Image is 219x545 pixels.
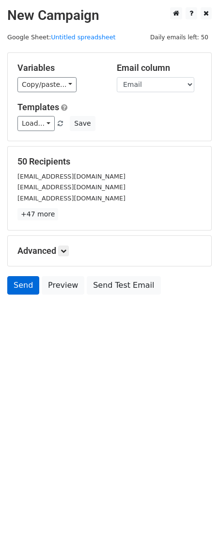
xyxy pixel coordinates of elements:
[147,32,212,43] span: Daily emails left: 50
[171,498,219,545] iframe: Chat Widget
[7,33,116,41] small: Google Sheet:
[17,195,125,202] small: [EMAIL_ADDRESS][DOMAIN_NAME]
[17,208,58,220] a: +47 more
[147,33,212,41] a: Daily emails left: 50
[17,246,202,256] h5: Advanced
[51,33,115,41] a: Untitled spreadsheet
[17,156,202,167] h5: 50 Recipients
[17,116,55,131] a: Load...
[87,276,160,295] a: Send Test Email
[17,173,125,180] small: [EMAIL_ADDRESS][DOMAIN_NAME]
[7,7,212,24] h2: New Campaign
[17,63,102,73] h5: Variables
[42,276,84,295] a: Preview
[17,102,59,112] a: Templates
[117,63,202,73] h5: Email column
[17,183,125,191] small: [EMAIL_ADDRESS][DOMAIN_NAME]
[7,276,39,295] a: Send
[70,116,95,131] button: Save
[17,77,77,92] a: Copy/paste...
